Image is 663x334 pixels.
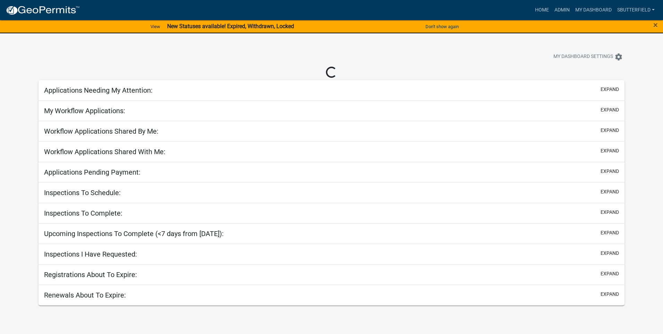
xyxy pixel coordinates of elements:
h5: Renewals About To Expire: [44,291,126,299]
button: expand [601,250,619,257]
h5: Workflow Applications Shared By Me: [44,127,158,135]
button: expand [601,168,619,175]
button: expand [601,147,619,155]
button: expand [601,188,619,195]
h5: My Workflow Applications: [44,107,125,115]
h5: Registrations About To Expire: [44,270,137,279]
a: My Dashboard [572,3,614,17]
span: My Dashboard Settings [553,53,613,61]
h5: Upcoming Inspections To Complete (<7 days from [DATE]): [44,229,224,238]
h5: Inspections To Complete: [44,209,122,217]
a: Sbutterfield [614,3,657,17]
span: × [653,20,658,30]
button: Don't show again [423,21,462,32]
a: Admin [552,3,572,17]
i: settings [614,53,623,61]
button: expand [601,86,619,93]
button: expand [601,270,619,277]
h5: Applications Needing My Attention: [44,86,153,94]
button: expand [601,209,619,216]
h5: Inspections I Have Requested: [44,250,137,258]
h5: Applications Pending Payment: [44,168,140,176]
button: My Dashboard Settingssettings [548,50,628,64]
button: expand [601,106,619,114]
button: expand [601,127,619,134]
h5: Inspections To Schedule: [44,189,121,197]
strong: New Statuses available! Expired, Withdrawn, Locked [167,23,294,30]
h5: Workflow Applications Shared With Me: [44,148,165,156]
button: expand [601,229,619,236]
a: View [148,21,163,32]
button: Close [653,21,658,29]
button: expand [601,291,619,298]
a: Home [532,3,552,17]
